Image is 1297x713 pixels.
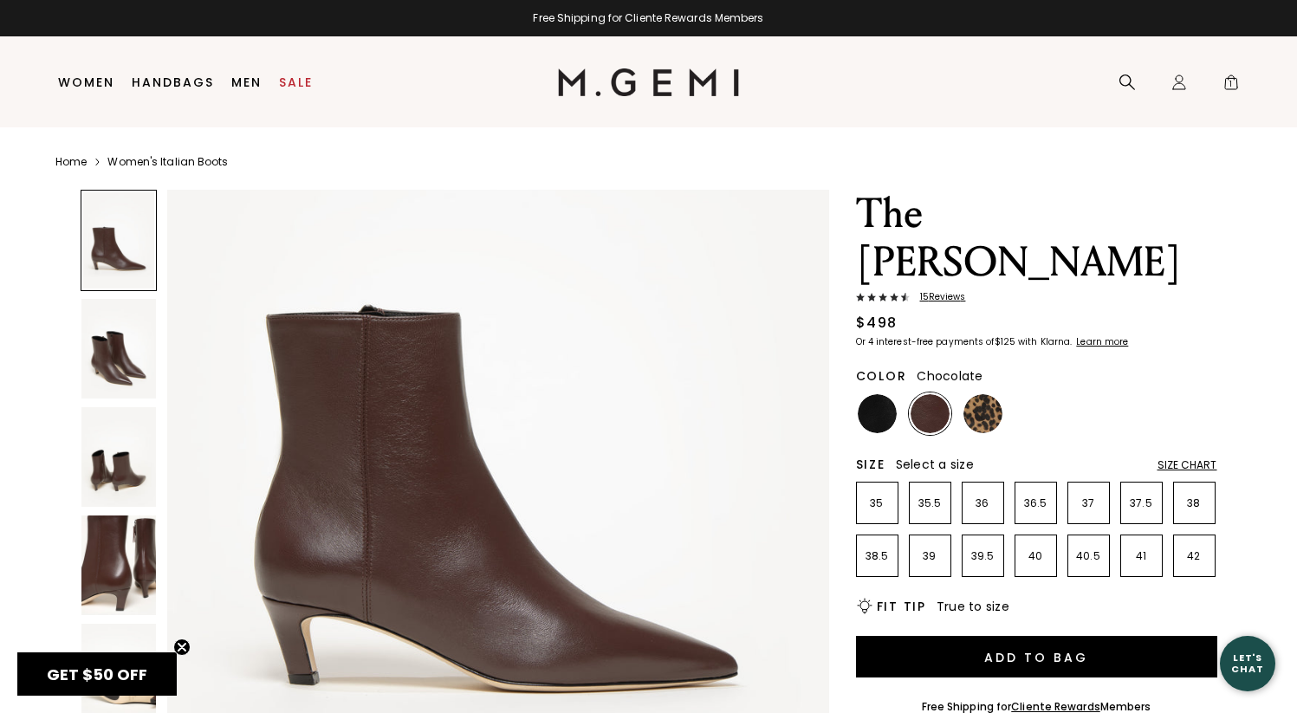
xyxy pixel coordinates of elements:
a: Sale [279,75,313,89]
p: 35.5 [910,496,950,510]
klarna-placement-style-amount: $125 [995,335,1015,348]
p: 35 [857,496,898,510]
p: 40 [1015,549,1056,563]
span: 1 [1222,77,1240,94]
p: 40.5 [1068,549,1109,563]
span: Select a size [896,456,974,473]
div: Let's Chat [1220,652,1275,674]
button: Close teaser [173,638,191,656]
p: 38 [1174,496,1215,510]
a: 15Reviews [856,292,1217,306]
img: Chocolate [911,394,950,433]
klarna-placement-style-cta: Learn more [1076,335,1128,348]
a: Handbags [132,75,214,89]
span: GET $50 OFF [47,664,147,685]
span: Chocolate [917,367,982,385]
p: 37.5 [1121,496,1162,510]
p: 41 [1121,549,1162,563]
a: Learn more [1074,337,1128,347]
klarna-placement-style-body: Or 4 interest-free payments of [856,335,995,348]
img: The Delfina [81,407,156,507]
p: 36 [963,496,1003,510]
span: True to size [937,598,1009,615]
p: 37 [1068,496,1109,510]
img: Black [858,394,897,433]
h2: Size [856,457,885,471]
klarna-placement-style-body: with Klarna [1018,335,1074,348]
div: $498 [856,313,898,334]
p: 38.5 [857,549,898,563]
h2: Fit Tip [877,600,926,613]
img: The Delfina [81,299,156,399]
img: The Delfina [81,515,156,615]
img: Leopard [963,394,1002,433]
p: 42 [1174,549,1215,563]
h1: The [PERSON_NAME] [856,190,1217,287]
a: Women [58,75,114,89]
div: GET $50 OFFClose teaser [17,652,177,696]
div: Size Chart [1158,458,1217,472]
a: Women's Italian Boots [107,155,228,169]
p: 36.5 [1015,496,1056,510]
p: 39.5 [963,549,1003,563]
span: 15 Review s [910,292,966,302]
p: 39 [910,549,950,563]
a: Home [55,155,87,169]
img: M.Gemi [558,68,739,96]
a: Men [231,75,262,89]
h2: Color [856,369,907,383]
button: Add to Bag [856,636,1217,677]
